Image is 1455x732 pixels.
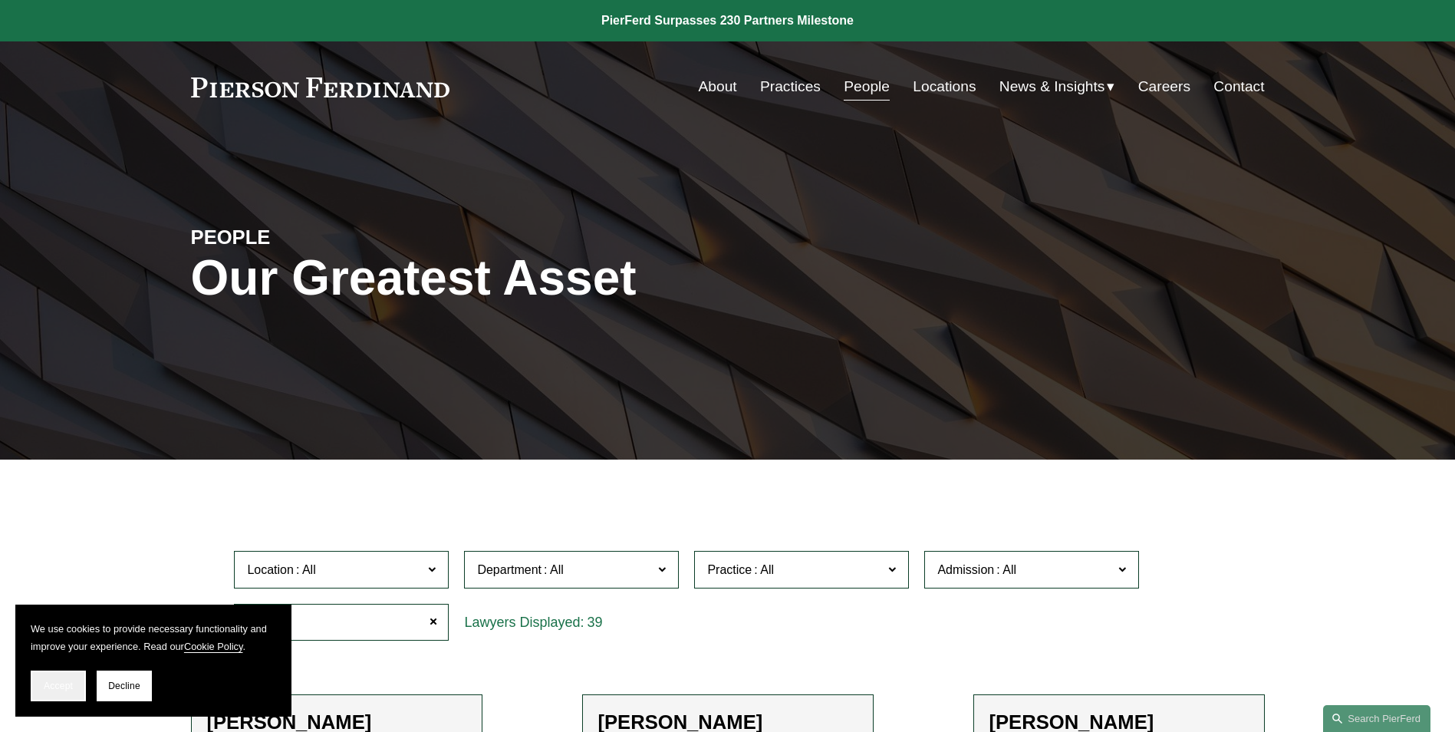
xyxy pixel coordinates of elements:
[31,620,276,655] p: We use cookies to provide necessary functionality and improve your experience. Read our .
[999,74,1105,101] span: News & Insights
[108,681,140,691] span: Decline
[707,563,752,576] span: Practice
[247,563,294,576] span: Location
[699,72,737,101] a: About
[191,225,459,249] h4: PEOPLE
[477,563,542,576] span: Department
[1323,705,1430,732] a: Search this site
[844,72,890,101] a: People
[1138,72,1190,101] a: Careers
[97,671,152,701] button: Decline
[587,615,602,630] span: 39
[184,641,243,652] a: Cookie Policy
[913,72,976,101] a: Locations
[999,72,1115,101] a: folder dropdown
[1213,72,1264,101] a: Contact
[31,671,86,701] button: Accept
[15,605,291,717] section: Cookie banner
[191,250,907,306] h1: Our Greatest Asset
[44,681,73,691] span: Accept
[760,72,821,101] a: Practices
[937,563,994,576] span: Admission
